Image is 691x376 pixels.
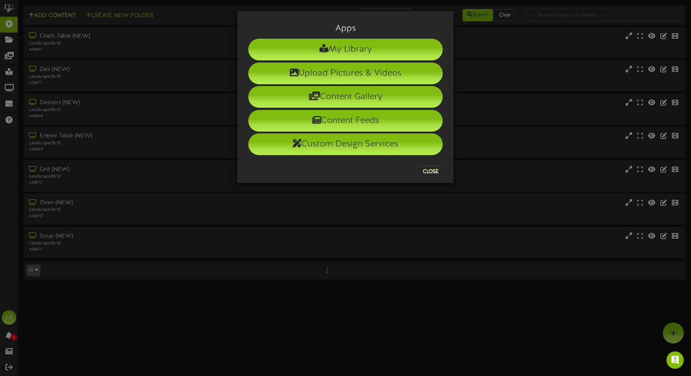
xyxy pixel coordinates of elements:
[248,39,443,60] li: My Library
[419,166,443,178] button: Close
[248,133,443,155] li: Custom Design Services
[248,24,443,33] h3: Apps
[666,351,684,369] div: Open Intercom Messenger
[248,63,443,84] li: Upload Pictures & Videos
[248,110,443,132] li: Content Feeds
[248,86,443,108] li: Content Gallery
